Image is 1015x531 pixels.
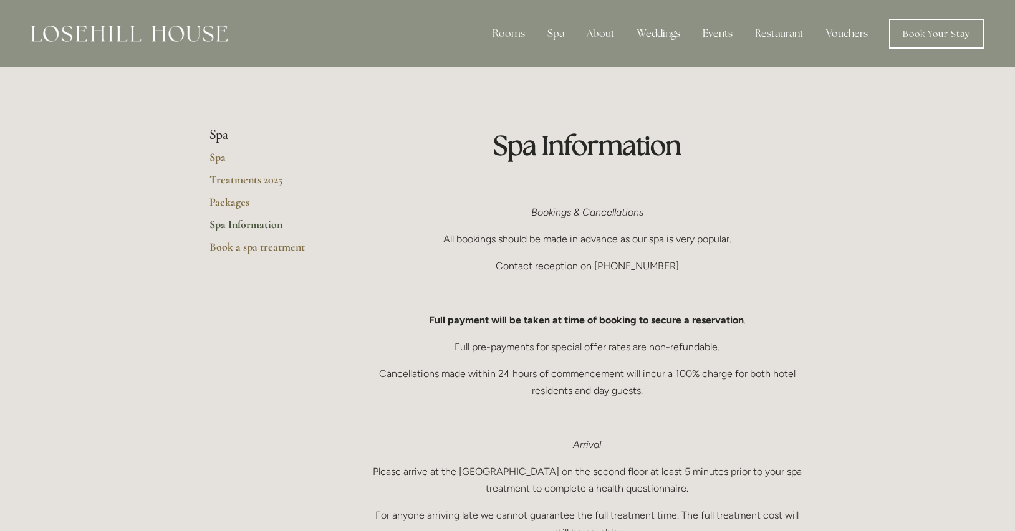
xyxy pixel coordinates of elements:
a: Spa Information [209,218,329,240]
div: Restaurant [745,21,814,46]
a: Book Your Stay [889,19,984,49]
div: Weddings [627,21,690,46]
img: Losehill House [31,26,228,42]
a: Vouchers [816,21,878,46]
div: Events [693,21,743,46]
strong: Spa Information [493,128,681,162]
div: About [577,21,625,46]
strong: Full payment will be taken at time of booking to secure a reservation [429,314,744,326]
a: Treatments 2025 [209,173,329,195]
p: . [368,312,806,328]
a: Book a spa treatment [209,240,329,262]
a: Spa [209,150,329,173]
p: All bookings should be made in advance as our spa is very popular. [368,231,806,247]
em: Arrival [573,439,601,451]
div: Spa [537,21,574,46]
p: Please arrive at the [GEOGRAPHIC_DATA] on the second floor at least 5 minutes prior to your spa t... [368,463,806,497]
p: Contact reception on [PHONE_NUMBER] [368,257,806,274]
p: Full pre-payments for special offer rates are non-refundable. [368,338,806,355]
div: Rooms [483,21,535,46]
li: Spa [209,127,329,143]
a: Packages [209,195,329,218]
p: Cancellations made within 24 hours of commencement will incur a 100% charge for both hotel reside... [368,365,806,399]
em: Bookings & Cancellations [531,206,643,218]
